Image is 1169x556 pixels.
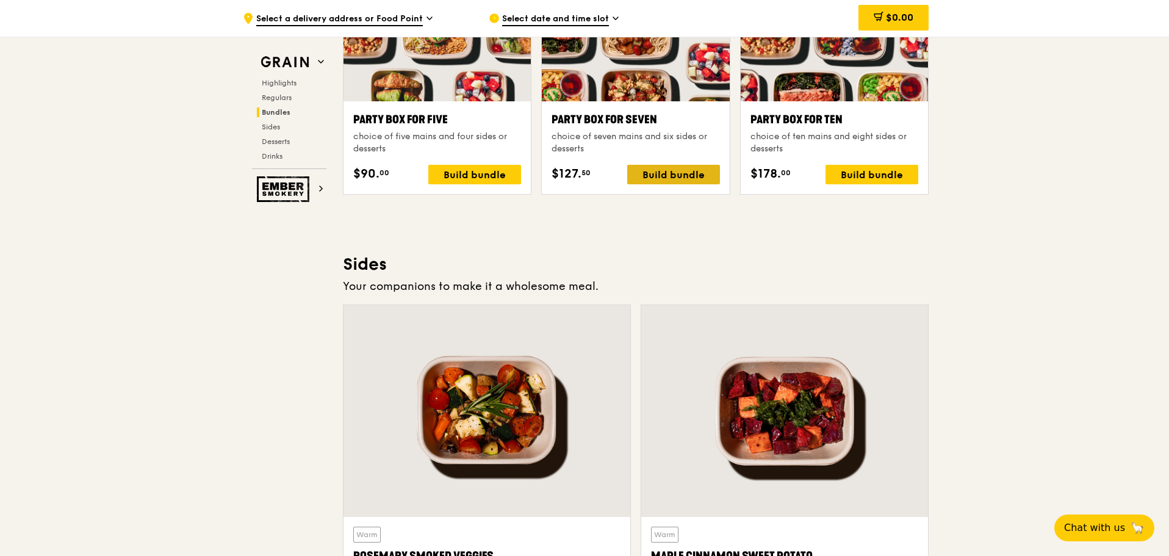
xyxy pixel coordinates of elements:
[262,93,292,102] span: Regulars
[552,131,719,155] div: choice of seven mains and six sides or desserts
[1130,521,1145,535] span: 🦙
[428,165,521,184] div: Build bundle
[627,165,720,184] div: Build bundle
[353,527,381,543] div: Warm
[750,111,918,128] div: Party Box for Ten
[257,176,313,202] img: Ember Smokery web logo
[256,13,423,26] span: Select a delivery address or Food Point
[343,278,929,295] div: Your companions to make it a wholesome meal.
[886,12,913,23] span: $0.00
[651,527,678,543] div: Warm
[552,165,581,183] span: $127.
[262,137,290,146] span: Desserts
[581,168,591,178] span: 50
[262,108,290,117] span: Bundles
[262,79,297,87] span: Highlights
[353,131,521,155] div: choice of five mains and four sides or desserts
[353,165,379,183] span: $90.
[750,165,781,183] span: $178.
[262,123,280,131] span: Sides
[552,111,719,128] div: Party Box for Seven
[781,168,791,178] span: 00
[750,131,918,155] div: choice of ten mains and eight sides or desserts
[257,51,313,73] img: Grain web logo
[379,168,389,178] span: 00
[1064,521,1125,535] span: Chat with us
[262,152,282,161] span: Drinks
[353,111,521,128] div: Party Box for Five
[502,13,609,26] span: Select date and time slot
[343,253,929,275] h3: Sides
[1054,514,1154,541] button: Chat with us🦙
[825,165,918,184] div: Build bundle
